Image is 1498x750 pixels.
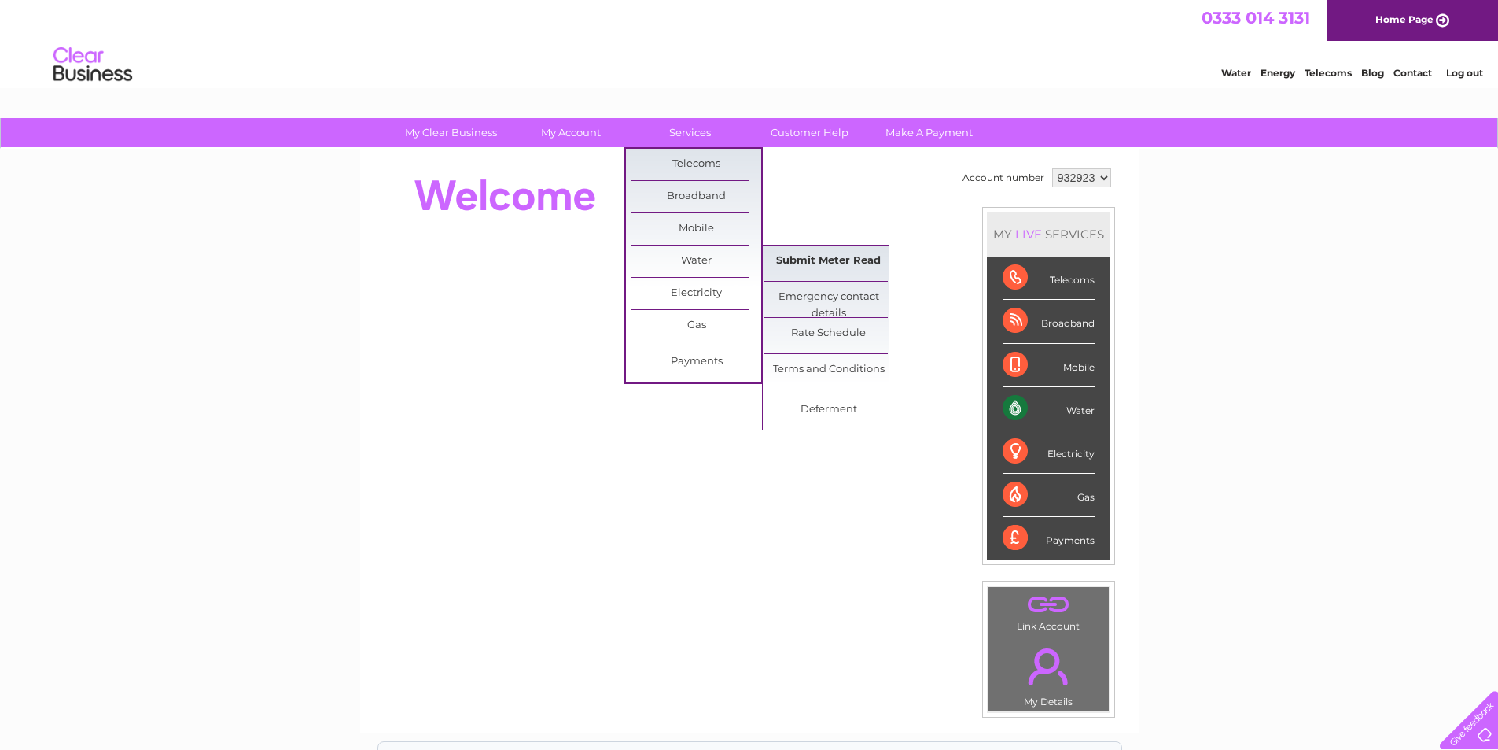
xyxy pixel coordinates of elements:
[764,354,893,386] a: Terms and Conditions
[988,586,1110,636] td: Link Account
[764,318,893,349] a: Rate Schedule
[631,310,761,342] a: Gas
[764,282,893,313] a: Emergency contact details
[1361,67,1384,79] a: Blog
[1261,67,1295,79] a: Energy
[1305,67,1352,79] a: Telecoms
[745,118,874,147] a: Customer Help
[987,212,1110,257] div: MY SERVICES
[506,118,635,147] a: My Account
[1003,517,1095,560] div: Payments
[1446,67,1483,79] a: Log out
[992,591,1105,619] a: .
[992,639,1105,694] a: .
[764,246,893,277] a: Submit Meter Read
[378,9,1121,76] div: Clear Business is a trading name of Verastar Limited (registered in [GEOGRAPHIC_DATA] No. 3667643...
[959,164,1048,191] td: Account number
[631,181,761,212] a: Broadband
[1003,430,1095,474] div: Electricity
[1003,474,1095,517] div: Gas
[1003,257,1095,300] div: Telecoms
[1003,300,1095,343] div: Broadband
[386,118,516,147] a: My Clear Business
[764,394,893,426] a: Deferment
[631,213,761,245] a: Mobile
[631,246,761,277] a: Water
[1012,227,1045,242] div: LIVE
[631,149,761,180] a: Telecoms
[631,278,761,309] a: Electricity
[1003,387,1095,430] div: Water
[625,118,755,147] a: Services
[1003,344,1095,387] div: Mobile
[1202,8,1310,28] a: 0333 014 3131
[988,635,1110,712] td: My Details
[864,118,994,147] a: Make A Payment
[1393,67,1432,79] a: Contact
[631,346,761,378] a: Payments
[1221,67,1251,79] a: Water
[53,41,133,89] img: logo.png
